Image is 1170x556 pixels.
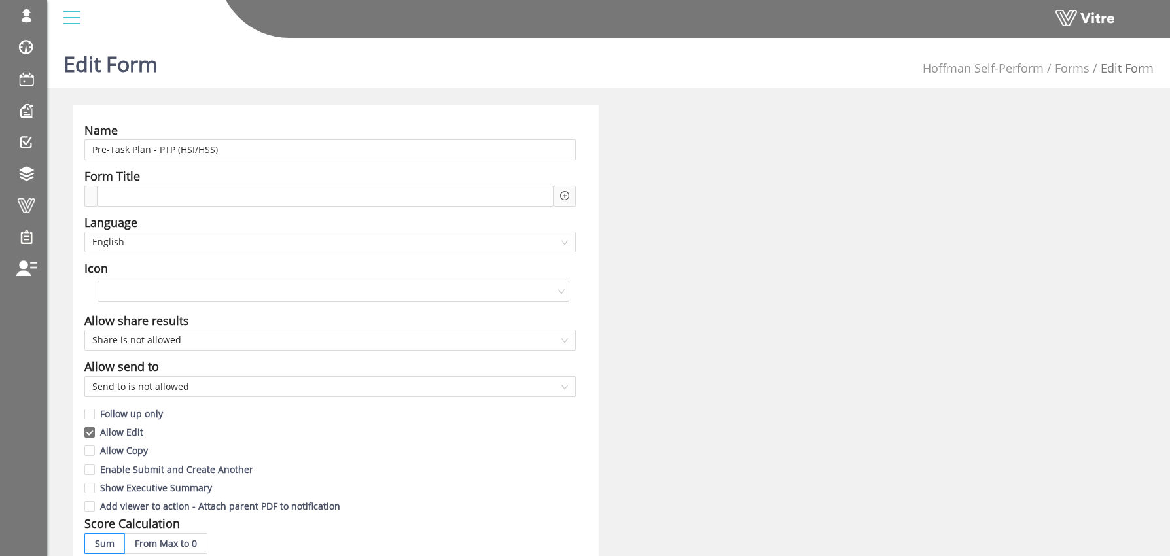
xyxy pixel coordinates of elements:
div: Allow share results [84,311,189,330]
div: Icon [84,259,108,277]
span: Send to is not allowed [92,377,568,396]
a: Hoffman Self-Perform [923,60,1044,76]
span: Share is not allowed [92,330,568,350]
div: Allow send to [84,357,159,375]
span: From Max to 0 [135,537,197,549]
span: Allow Edit [95,426,149,438]
div: Score Calculation [84,514,180,532]
span: Add viewer to action - Attach parent PDF to notification [95,500,346,512]
div: Name [84,121,118,139]
div: Form Title [84,167,140,185]
span: English [92,232,568,252]
span: Enable Submit and Create Another [95,463,258,476]
span: Follow up only [95,408,168,420]
input: Name [84,139,576,160]
div: Language [84,213,137,232]
h1: Edit Form [63,33,158,88]
a: Forms [1055,60,1090,76]
span: Allow Copy [95,444,153,457]
span: plus-circle [560,191,569,200]
span: Show Executive Summary [95,481,217,494]
li: Edit Form [1090,59,1154,77]
span: Sum [95,537,115,549]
